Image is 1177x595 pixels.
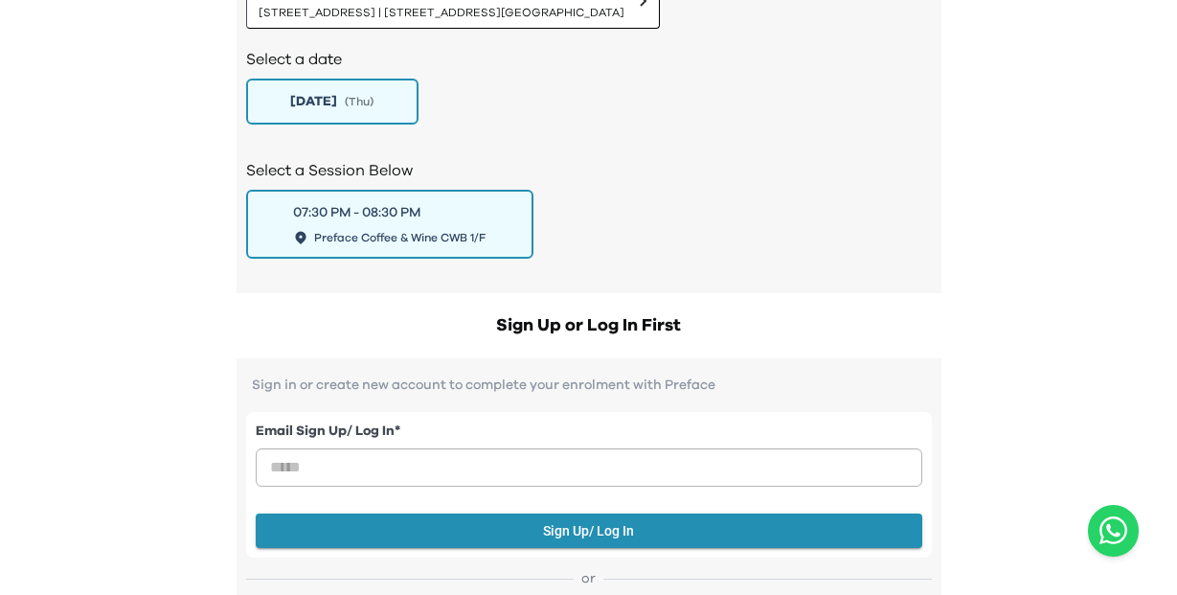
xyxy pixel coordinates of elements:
[246,79,419,125] button: [DATE](Thu)
[256,422,922,442] label: Email Sign Up/ Log In *
[246,378,932,393] p: Sign in or create new account to complete your enrolment with Preface
[290,92,337,111] span: [DATE]
[574,569,603,588] span: or
[246,159,932,182] h2: Select a Session Below
[246,190,533,259] button: 07:30 PM - 08:30 PMPreface Coffee & Wine CWB 1/F
[1088,505,1139,557] a: Chat with us on WhatsApp
[1088,505,1139,557] button: Open WhatsApp chat
[237,312,941,339] h2: Sign Up or Log In First
[246,48,932,71] h2: Select a date
[293,203,420,222] div: 07:30 PM - 08:30 PM
[314,230,486,245] span: Preface Coffee & Wine CWB 1/F
[256,514,922,549] button: Sign Up/ Log In
[345,94,373,109] span: ( Thu )
[259,5,624,20] span: [STREET_ADDRESS] | [STREET_ADDRESS][GEOGRAPHIC_DATA]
